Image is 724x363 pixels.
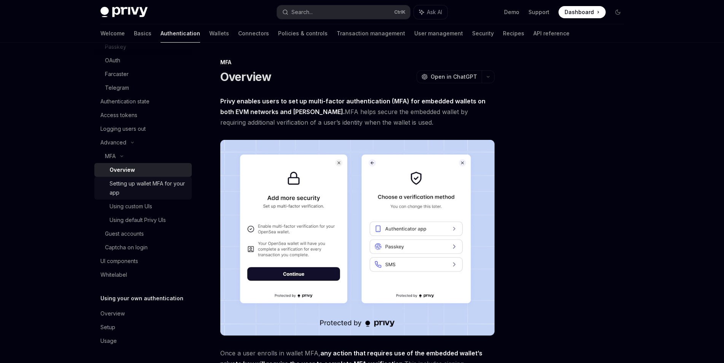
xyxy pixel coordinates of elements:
[100,24,125,43] a: Welcome
[431,73,477,81] span: Open in ChatGPT
[100,97,150,106] div: Authentication state
[110,202,152,211] div: Using custom UIs
[528,8,549,16] a: Support
[100,257,138,266] div: UI components
[220,70,272,84] h1: Overview
[417,70,482,83] button: Open in ChatGPT
[94,67,192,81] a: Farcaster
[565,8,594,16] span: Dashboard
[100,111,137,120] div: Access tokens
[94,95,192,108] a: Authentication state
[94,320,192,334] a: Setup
[414,24,463,43] a: User management
[94,163,192,177] a: Overview
[503,24,524,43] a: Recipes
[559,6,606,18] a: Dashboard
[100,323,115,332] div: Setup
[105,83,129,92] div: Telegram
[94,254,192,268] a: UI components
[100,124,146,133] div: Logging users out
[94,227,192,241] a: Guest accounts
[94,54,192,67] a: OAuth
[100,309,125,318] div: Overview
[105,229,144,238] div: Guest accounts
[94,241,192,254] a: Captcha on login
[277,5,410,19] button: Search...CtrlK
[100,7,148,17] img: dark logo
[414,5,447,19] button: Ask AI
[94,268,192,282] a: Whitelabel
[105,70,129,79] div: Farcaster
[220,140,495,336] img: images/MFA.png
[472,24,494,43] a: Security
[110,165,135,174] div: Overview
[100,294,183,303] h5: Using your own authentication
[94,334,192,348] a: Usage
[504,8,519,16] a: Demo
[105,243,148,252] div: Captcha on login
[94,81,192,95] a: Telegram
[94,108,192,122] a: Access tokens
[94,200,192,213] a: Using custom UIs
[337,24,405,43] a: Transaction management
[220,97,485,116] strong: Privy enables users to set up multi-factor authentication (MFA) for embedded wallets on both EVM ...
[220,96,495,128] span: MFA helps secure the embedded wallet by requiring additional verification of a user’s identity wh...
[238,24,269,43] a: Connectors
[427,8,442,16] span: Ask AI
[105,56,120,65] div: OAuth
[94,213,192,227] a: Using default Privy UIs
[100,138,126,147] div: Advanced
[220,59,495,66] div: MFA
[110,216,166,225] div: Using default Privy UIs
[291,8,313,17] div: Search...
[105,152,116,161] div: MFA
[110,179,187,197] div: Setting up wallet MFA for your app
[100,336,117,346] div: Usage
[533,24,570,43] a: API reference
[161,24,200,43] a: Authentication
[278,24,328,43] a: Policies & controls
[100,270,127,279] div: Whitelabel
[134,24,151,43] a: Basics
[94,307,192,320] a: Overview
[612,6,624,18] button: Toggle dark mode
[94,177,192,200] a: Setting up wallet MFA for your app
[209,24,229,43] a: Wallets
[394,9,406,15] span: Ctrl K
[94,122,192,136] a: Logging users out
